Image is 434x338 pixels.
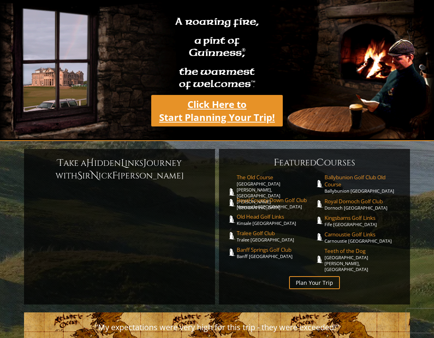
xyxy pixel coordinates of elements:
h2: A roaring fire, a pint of Guinness , the warmest of welcomes™. [170,12,264,95]
a: The Old Course[GEOGRAPHIC_DATA][PERSON_NAME], [GEOGRAPHIC_DATA][PERSON_NAME] [GEOGRAPHIC_DATA] [237,174,315,210]
span: C [316,156,324,169]
a: Old Head Golf LinksKinsale [GEOGRAPHIC_DATA] [237,213,315,226]
span: Tralee Golf Club [237,230,315,237]
a: Teeth of the Dog[GEOGRAPHIC_DATA][PERSON_NAME], [GEOGRAPHIC_DATA] [325,247,402,272]
span: J [143,157,147,169]
span: S [77,169,82,182]
span: Banff Springs Golf Club [237,246,315,253]
a: Plan Your Trip [289,276,340,289]
span: Ballybunion Golf Club Old Course [325,174,402,188]
h6: ake a idden inks ourney with ir ick [PERSON_NAME] [32,157,207,182]
span: The Old Course [237,174,315,181]
span: Royal Dornoch Golf Club [325,198,402,205]
p: "My expectations were very high for this trip - they were exceeded!" [32,320,402,334]
a: Royal County Down Golf ClubNewcastle [GEOGRAPHIC_DATA] [237,197,315,210]
a: Click Here toStart Planning Your Trip! [151,95,283,126]
span: Carnoustie Golf Links [325,231,402,238]
span: Royal County Down Golf Club [237,197,315,204]
span: L [121,157,125,169]
span: Old Head Golf Links [237,213,315,220]
a: Royal Dornoch Golf ClubDornoch [GEOGRAPHIC_DATA] [325,198,402,211]
h6: eatured ourses [227,156,402,169]
span: H [86,157,94,169]
a: Kingsbarns Golf LinksFife [GEOGRAPHIC_DATA] [325,214,402,227]
a: Ballybunion Golf Club Old CourseBallybunion [GEOGRAPHIC_DATA] [325,174,402,194]
a: Tralee Golf ClubTralee [GEOGRAPHIC_DATA] [237,230,315,243]
a: Banff Springs Golf ClubBanff [GEOGRAPHIC_DATA] [237,246,315,259]
span: Kingsbarns Golf Links [325,214,402,221]
span: N [91,169,98,182]
span: F [112,169,118,182]
span: T [57,157,63,169]
span: F [274,156,279,169]
span: Teeth of the Dog [325,247,402,254]
a: Carnoustie Golf LinksCarnoustie [GEOGRAPHIC_DATA] [325,231,402,244]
